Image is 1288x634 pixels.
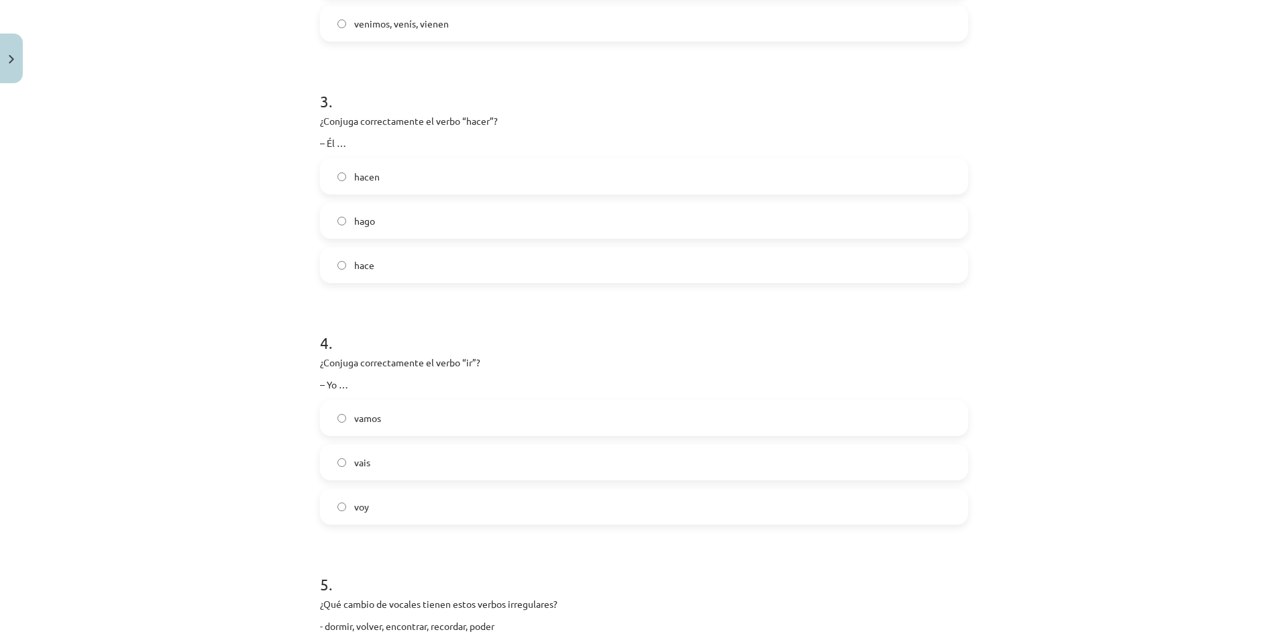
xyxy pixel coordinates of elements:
[320,619,968,633] p: - dormir, volver, encontrar, recordar, poder
[320,356,968,370] p: ¿Conjuga correctamente el verbo “ir”?
[337,19,346,28] input: venimos, venís, vienen
[337,217,346,225] input: hago
[354,17,449,31] span: venimos, venís, vienen
[320,597,968,611] p: ¿Qué cambio de vocales tienen estos verbos irregulares?
[337,503,346,511] input: voy
[9,55,14,64] img: icon-close-lesson-0947bae3869378f0d4975bcd49f059093ad1ed9edebbc8119c70593378902aed.svg
[354,258,374,272] span: hace
[337,414,346,423] input: vamos
[337,458,346,467] input: vais
[337,261,346,270] input: hace
[354,411,381,425] span: vamos
[320,378,968,392] p: – Yo …
[320,136,968,150] p: – Él …
[354,170,380,184] span: hacen
[354,500,369,514] span: voy
[354,456,370,470] span: vais
[320,68,968,110] h1: 3 .
[354,214,375,228] span: hago
[337,172,346,181] input: hacen
[320,310,968,352] h1: 4 .
[320,551,968,593] h1: 5 .
[320,114,968,128] p: ¿Conjuga correctamente el verbo “hacer”?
